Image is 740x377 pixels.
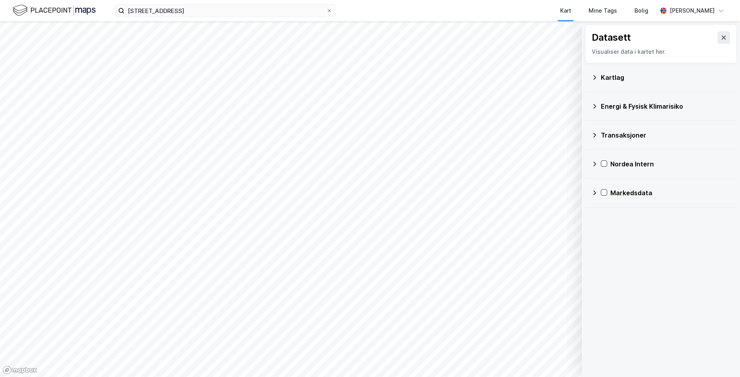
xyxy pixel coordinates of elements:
iframe: Chat Widget [700,339,740,377]
div: Visualiser data i kartet her. [592,47,730,57]
a: Mapbox homepage [2,366,37,375]
div: Nordea Intern [610,159,731,169]
img: logo.f888ab2527a4732fd821a326f86c7f29.svg [13,4,96,17]
div: Transaksjoner [601,130,731,140]
div: Bolig [634,6,648,15]
div: Markedsdata [610,188,731,198]
div: Energi & Fysisk Klimarisiko [601,102,731,111]
input: Søk på adresse, matrikkel, gårdeiere, leietakere eller personer [125,5,326,17]
div: Kartlag [601,73,731,82]
div: [PERSON_NAME] [670,6,715,15]
div: Datasett [592,31,631,44]
div: Mine Tags [589,6,617,15]
div: Kart [560,6,571,15]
